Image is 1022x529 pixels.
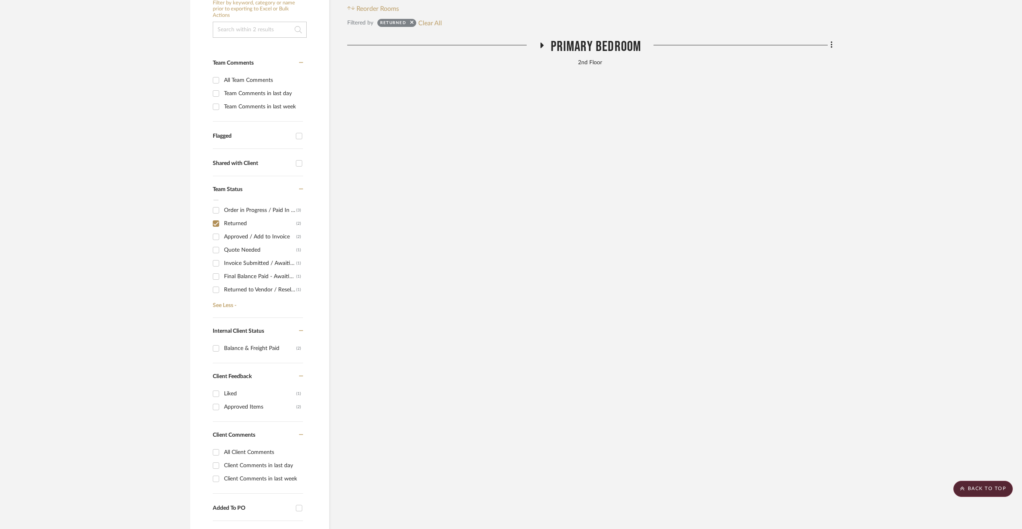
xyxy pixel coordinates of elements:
div: Final Balance Paid - Awaiting Shipping [224,270,296,283]
div: Client Comments in last week [224,472,301,485]
div: Flagged [213,133,292,140]
div: Approved / Add to Invoice [224,230,296,243]
a: See Less - [211,296,303,309]
div: Filtered by [347,18,373,27]
span: Internal Client Status [213,328,264,334]
div: (1) [296,283,301,296]
div: (2) [296,342,301,355]
div: 2nd Floor [347,59,833,67]
div: Order in Progress / Paid In Full / Freight Due to Ship [224,204,296,217]
span: Client Comments [213,432,255,438]
div: Returned to Vendor / Reselect [224,283,296,296]
div: Team Comments in last day [224,87,301,100]
span: Team Status [213,187,242,192]
div: Team Comments in last week [224,100,301,113]
div: (1) [296,387,301,400]
button: Clear All [418,18,442,28]
scroll-to-top-button: BACK TO TOP [953,481,1013,497]
div: (2) [296,230,301,243]
span: Client Feedback [213,374,252,379]
div: Quote Needed [224,244,296,256]
div: (1) [296,270,301,283]
div: Shared with Client [213,160,292,167]
div: Returned [224,217,296,230]
span: Primary Bedroom [551,38,641,55]
div: (2) [296,401,301,413]
div: Balance & Freight Paid [224,342,296,355]
input: Search within 2 results [213,22,307,38]
span: Team Comments [213,60,254,66]
div: Liked [224,387,296,400]
div: Approved Items [224,401,296,413]
div: All Client Comments [224,446,301,459]
div: (1) [296,244,301,256]
div: (1) [296,257,301,270]
div: All Team Comments [224,74,301,87]
div: Invoice Submitted / Awaiting Client Payment [224,257,296,270]
button: Reorder Rooms [347,4,399,14]
div: (2) [296,217,301,230]
div: Added To PO [213,505,292,512]
span: Reorder Rooms [356,4,399,14]
div: (3) [296,204,301,217]
div: Returned [380,20,406,28]
div: Client Comments in last day [224,459,301,472]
